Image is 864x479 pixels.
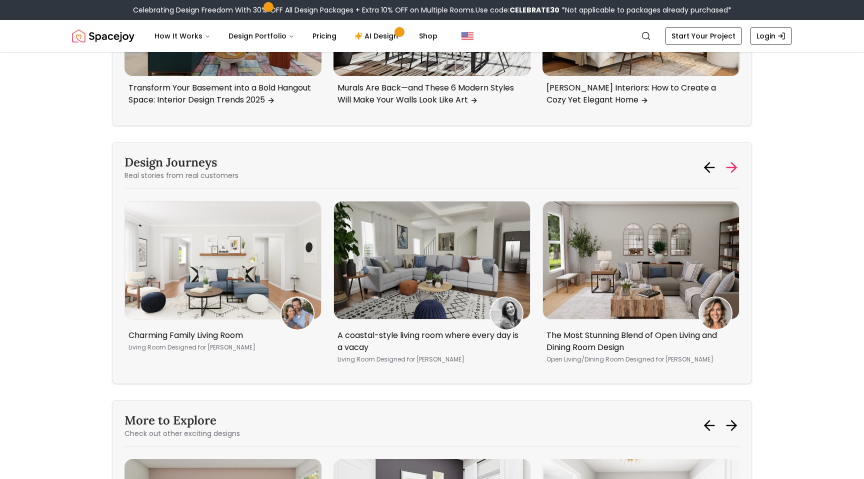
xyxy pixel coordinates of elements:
[461,30,473,42] img: United States
[333,201,530,371] div: 5 / 5
[346,26,409,46] a: AI Design
[337,329,522,353] p: A coastal-style living room where every day is a vacay
[304,26,344,46] a: Pricing
[337,82,522,106] p: Murals Are Back—and These 6 Modern Styles Will Make Your Walls Look Like Art
[411,26,445,46] a: Shop
[699,297,731,329] img: Tamara Mitchell
[133,5,731,15] div: Celebrating Design Freedom With 30% OFF All Design Packages + Extra 10% OFF on Multiple Rooms.
[542,201,739,371] a: The Most Stunning Blend of Open Living and Dining Room DesignTamara MitchellThe Most Stunning Ble...
[146,26,445,46] nav: Main
[167,343,206,351] span: Designed for
[281,297,313,329] img: Kate Porter
[124,428,240,438] p: Check out other exciting designs
[546,355,731,363] p: Open Living/Dining Room [PERSON_NAME]
[542,201,739,371] div: 1 / 5
[128,329,313,341] p: Charming Family Living Room
[146,26,218,46] button: How It Works
[124,201,321,359] a: Charming Family Living RoomKate PorterCharming Family Living RoomLiving Room Designed for [PERSON...
[128,82,313,106] p: Transform Your Basement into a Bold Hangout Space: Interior Design Trends 2025
[559,5,731,15] span: *Not applicable to packages already purchased*
[490,297,522,329] img: Zoe
[333,201,530,371] a: A coastal-style living room where every day is a vacayZoeA coastal-style living room where every ...
[72,26,134,46] a: Spacejoy
[625,355,664,363] span: Designed for
[337,355,522,363] p: Living Room [PERSON_NAME]
[750,27,792,45] a: Login
[124,201,739,371] div: Carousel
[124,154,238,170] h3: Design Journeys
[546,329,731,353] p: The Most Stunning Blend of Open Living and Dining Room Design
[665,27,742,45] a: Start Your Project
[72,20,792,52] nav: Global
[220,26,302,46] button: Design Portfolio
[376,355,415,363] span: Designed for
[124,201,321,359] div: 4 / 5
[475,5,559,15] span: Use code:
[509,5,559,15] b: CELEBRATE30
[72,26,134,46] img: Spacejoy Logo
[128,343,313,351] p: Living Room [PERSON_NAME]
[124,170,238,180] p: Real stories from real customers
[124,412,240,428] h3: More to Explore
[546,82,731,106] p: [PERSON_NAME] Interiors: How to Create a Cozy Yet Elegant Home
